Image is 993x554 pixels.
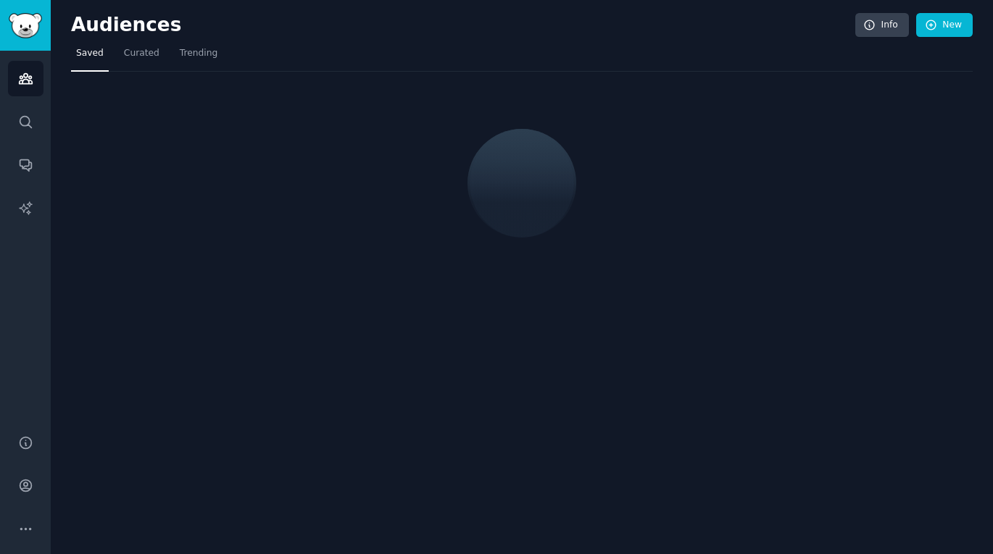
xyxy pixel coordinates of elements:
h2: Audiences [71,14,855,37]
span: Curated [124,47,159,60]
a: Info [855,13,909,38]
span: Saved [76,47,104,60]
a: Saved [71,42,109,72]
img: GummySearch logo [9,13,42,38]
a: Trending [175,42,223,72]
a: Curated [119,42,165,72]
span: Trending [180,47,217,60]
a: New [916,13,973,38]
